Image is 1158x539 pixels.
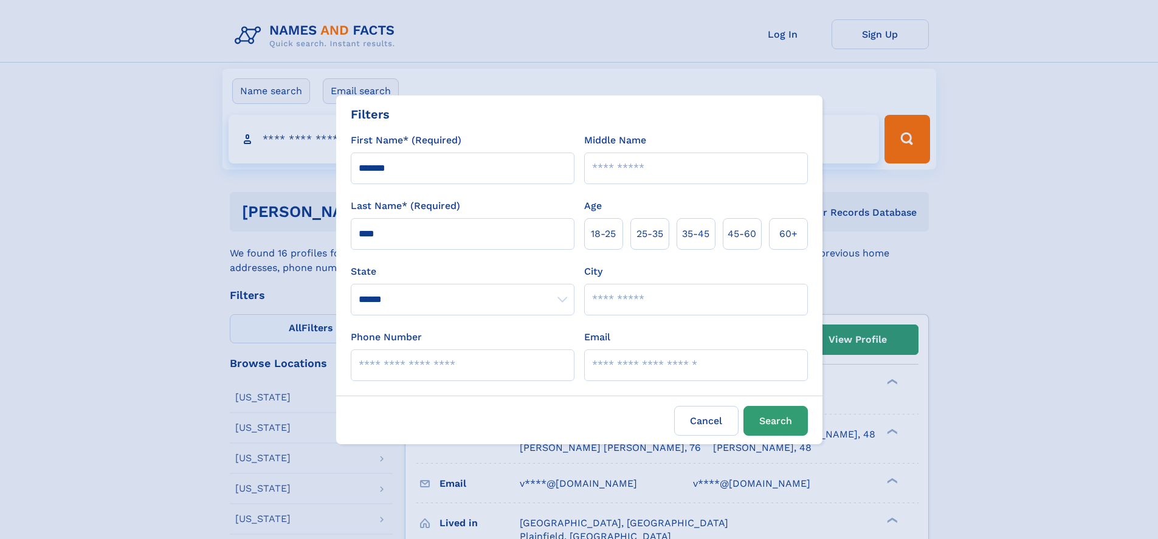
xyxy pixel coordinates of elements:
[591,227,616,241] span: 18‑25
[351,133,461,148] label: First Name* (Required)
[674,406,739,436] label: Cancel
[584,264,602,279] label: City
[728,227,756,241] span: 45‑60
[351,330,422,345] label: Phone Number
[779,227,798,241] span: 60+
[584,199,602,213] label: Age
[743,406,808,436] button: Search
[636,227,663,241] span: 25‑35
[584,133,646,148] label: Middle Name
[351,105,390,123] div: Filters
[682,227,709,241] span: 35‑45
[584,330,610,345] label: Email
[351,199,460,213] label: Last Name* (Required)
[351,264,574,279] label: State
